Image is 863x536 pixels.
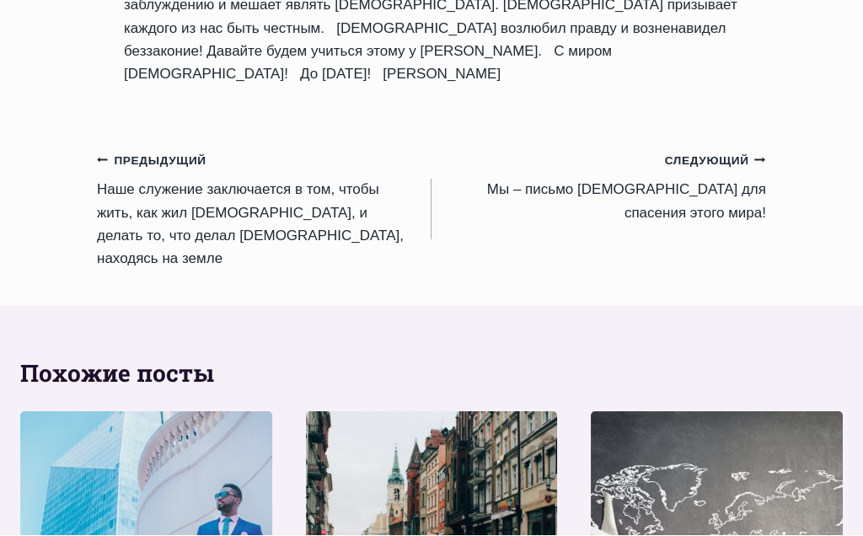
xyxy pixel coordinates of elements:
[20,356,843,392] h2: Похожие посты
[97,149,431,271] a: ПредыдущийНаше служение заключается в том, чтобы жить, как жил [DEMOGRAPHIC_DATA], и делать то, ч...
[665,153,766,171] small: Следующий
[431,149,766,225] a: СледующийМы – письмо [DEMOGRAPHIC_DATA] для спасения этого мира!
[97,149,766,271] nav: Записи
[97,153,206,171] small: Предыдущий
